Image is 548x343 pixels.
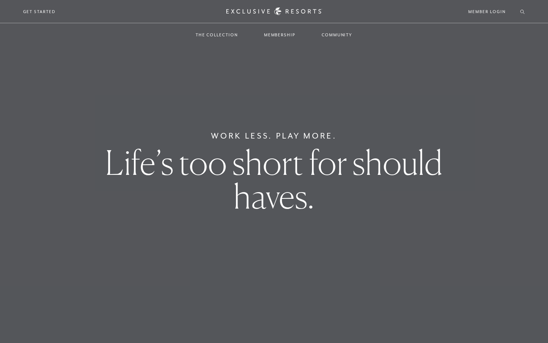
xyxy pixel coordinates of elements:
a: Community [314,24,360,46]
h1: Life’s too short for should haves. [96,146,452,213]
a: Membership [257,24,303,46]
a: Member Login [468,8,505,15]
h6: Work Less. Play More. [211,130,337,142]
a: The Collection [188,24,245,46]
a: Get Started [23,8,56,15]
